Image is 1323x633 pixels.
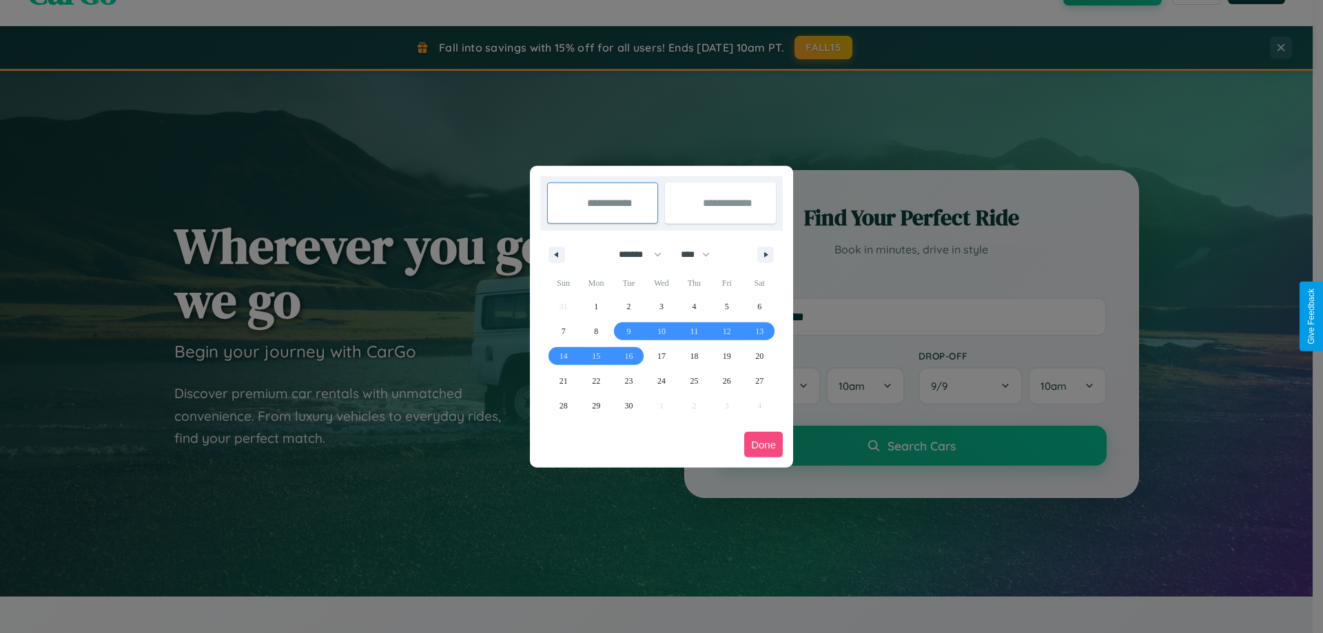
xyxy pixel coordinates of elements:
[692,294,696,319] span: 4
[743,319,776,344] button: 13
[757,294,761,319] span: 6
[743,344,776,369] button: 20
[547,369,580,393] button: 21
[1306,289,1316,344] div: Give Feedback
[580,344,612,369] button: 15
[547,272,580,294] span: Sun
[613,393,645,418] button: 30
[678,272,710,294] span: Thu
[690,369,698,393] span: 25
[592,369,600,393] span: 22
[710,272,743,294] span: Fri
[723,319,731,344] span: 12
[594,294,598,319] span: 1
[627,294,631,319] span: 2
[613,319,645,344] button: 9
[645,369,677,393] button: 24
[710,294,743,319] button: 5
[743,369,776,393] button: 27
[613,272,645,294] span: Tue
[560,369,568,393] span: 21
[625,393,633,418] span: 30
[657,344,666,369] span: 17
[690,344,698,369] span: 18
[678,294,710,319] button: 4
[560,344,568,369] span: 14
[710,369,743,393] button: 26
[547,393,580,418] button: 28
[755,344,763,369] span: 20
[592,393,600,418] span: 29
[657,369,666,393] span: 24
[580,294,612,319] button: 1
[613,344,645,369] button: 16
[710,344,743,369] button: 19
[613,369,645,393] button: 23
[645,272,677,294] span: Wed
[627,319,631,344] span: 9
[725,294,729,319] span: 5
[625,369,633,393] span: 23
[645,294,677,319] button: 3
[594,319,598,344] span: 8
[547,319,580,344] button: 7
[580,369,612,393] button: 22
[580,319,612,344] button: 8
[723,369,731,393] span: 26
[723,344,731,369] span: 19
[744,432,783,457] button: Done
[755,369,763,393] span: 27
[659,294,664,319] span: 3
[592,344,600,369] span: 15
[755,319,763,344] span: 13
[562,319,566,344] span: 7
[710,319,743,344] button: 12
[580,393,612,418] button: 29
[580,272,612,294] span: Mon
[560,393,568,418] span: 28
[743,294,776,319] button: 6
[743,272,776,294] span: Sat
[678,319,710,344] button: 11
[657,319,666,344] span: 10
[645,344,677,369] button: 17
[690,319,699,344] span: 11
[645,319,677,344] button: 10
[547,344,580,369] button: 14
[625,344,633,369] span: 16
[613,294,645,319] button: 2
[678,344,710,369] button: 18
[678,369,710,393] button: 25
